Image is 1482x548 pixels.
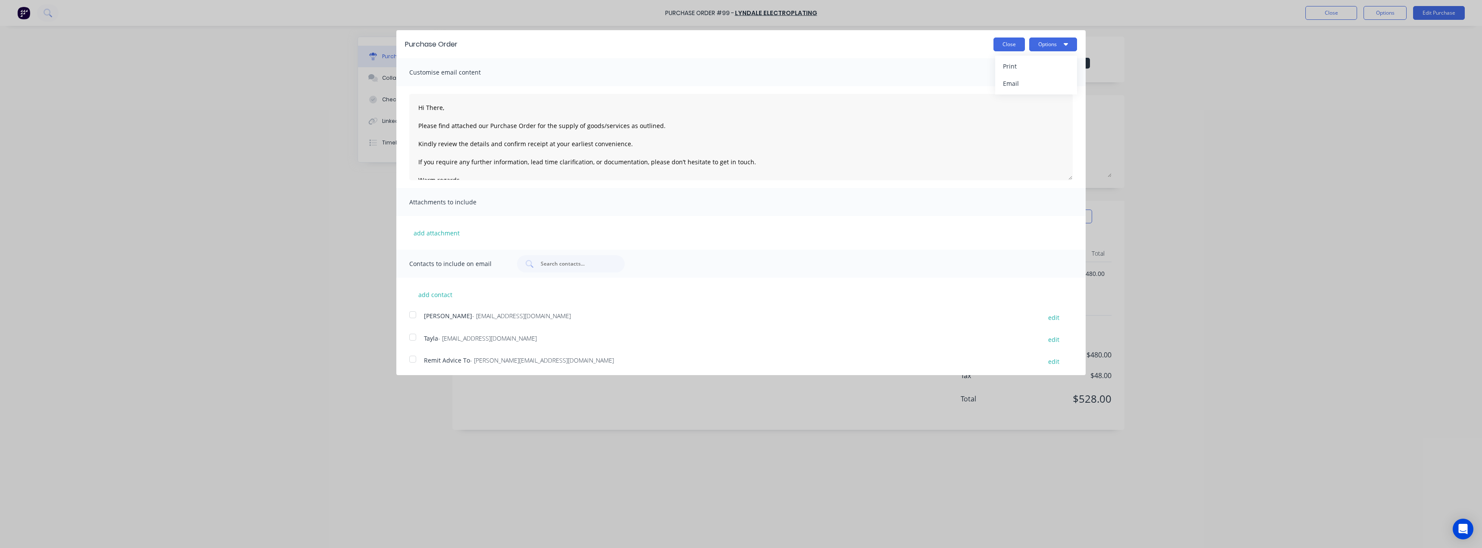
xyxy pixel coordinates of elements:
button: Print [995,58,1077,75]
span: Attachments to include [409,196,504,208]
span: Customise email content [409,66,504,78]
span: [PERSON_NAME] [424,312,472,320]
button: Email [995,75,1077,92]
button: edit [1043,356,1065,367]
div: Email [1003,77,1069,90]
button: add contact [409,288,461,301]
div: Open Intercom Messenger [1453,519,1473,539]
button: Close [993,38,1025,51]
div: Purchase Order [405,39,458,50]
input: Search contacts... [540,260,611,268]
textarea: Hi There, Please find attached our Purchase Order for the supply of goods/services as outlined. K... [409,94,1073,180]
button: Options [1029,38,1077,51]
span: Contacts to include on email [409,258,504,270]
div: Print [1003,60,1069,72]
span: Tayla [424,334,438,342]
span: - [PERSON_NAME][EMAIL_ADDRESS][DOMAIN_NAME] [470,356,614,364]
button: add attachment [409,226,464,239]
button: edit [1043,311,1065,323]
span: - [EMAIL_ADDRESS][DOMAIN_NAME] [472,312,571,320]
span: Remit Advice To [424,356,470,364]
button: edit [1043,334,1065,345]
span: - [EMAIL_ADDRESS][DOMAIN_NAME] [438,334,537,342]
